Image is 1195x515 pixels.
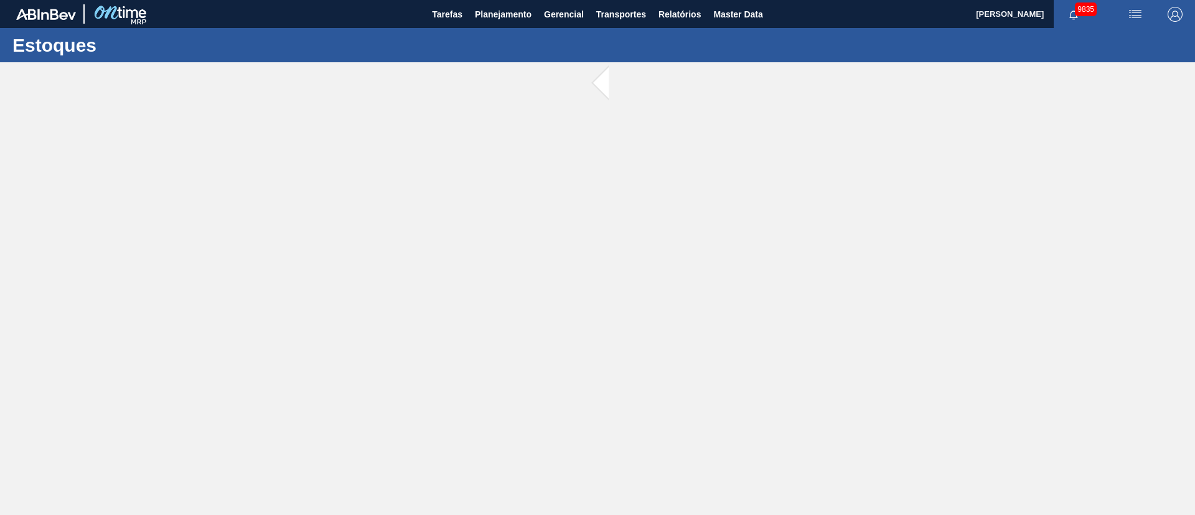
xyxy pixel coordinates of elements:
[1128,7,1143,22] img: userActions
[12,38,233,52] h1: Estoques
[713,7,762,22] span: Master Data
[475,7,532,22] span: Planejamento
[658,7,701,22] span: Relatórios
[16,9,76,20] img: TNhmsLtSVTkK8tSr43FrP2fwEKptu5GPRR3wAAAABJRU5ErkJggg==
[1054,6,1094,23] button: Notificações
[432,7,462,22] span: Tarefas
[596,7,646,22] span: Transportes
[1168,7,1183,22] img: Logout
[544,7,584,22] span: Gerencial
[1075,2,1097,16] span: 9835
